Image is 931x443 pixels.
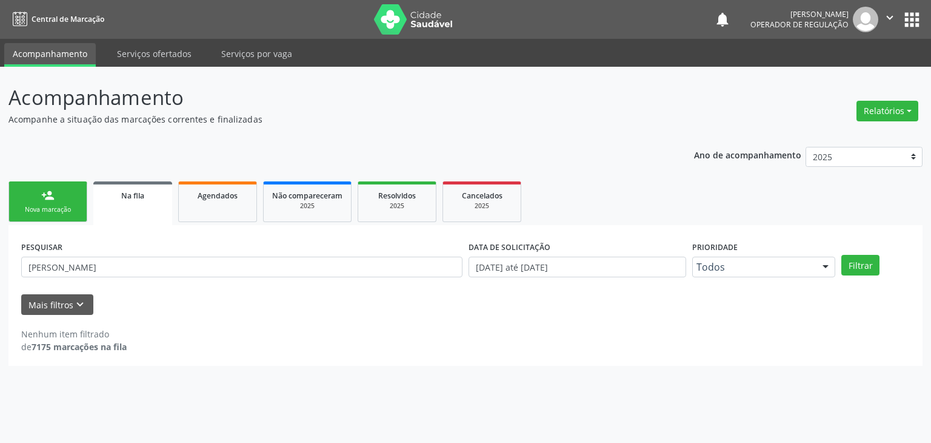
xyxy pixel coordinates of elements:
div: Nova marcação [18,205,78,214]
button: notifications [714,11,731,28]
input: Nome, CNS [21,257,462,277]
span: Operador de regulação [750,19,849,30]
a: Central de Marcação [8,9,104,29]
button:  [878,7,901,32]
i:  [883,11,896,24]
p: Ano de acompanhamento [694,147,801,162]
span: Agendados [198,191,238,201]
input: Selecione um intervalo [469,257,686,277]
div: person_add [41,189,55,202]
i: keyboard_arrow_down [73,298,87,311]
p: Acompanhamento [8,83,649,113]
span: Todos [696,261,810,273]
div: Nenhum item filtrado [21,328,127,340]
button: apps [901,9,923,30]
a: Serviços ofertados [108,43,200,64]
span: Não compareceram [272,191,342,201]
div: 2025 [367,201,427,211]
div: 2025 [452,201,512,211]
img: img [853,7,878,32]
button: Mais filtroskeyboard_arrow_down [21,294,93,316]
div: [PERSON_NAME] [750,9,849,19]
span: Resolvidos [378,191,416,201]
button: Filtrar [841,255,879,276]
a: Serviços por vaga [213,43,301,64]
span: Central de Marcação [32,14,104,24]
label: PESQUISAR [21,238,62,257]
strong: 7175 marcações na fila [32,341,127,353]
span: Cancelados [462,191,502,201]
p: Acompanhe a situação das marcações correntes e finalizadas [8,113,649,126]
label: DATA DE SOLICITAÇÃO [469,238,550,257]
a: Acompanhamento [4,43,96,67]
div: de [21,340,127,353]
button: Relatórios [856,101,918,121]
label: Prioridade [692,238,738,257]
span: Na fila [121,191,144,201]
div: 2025 [272,201,342,211]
